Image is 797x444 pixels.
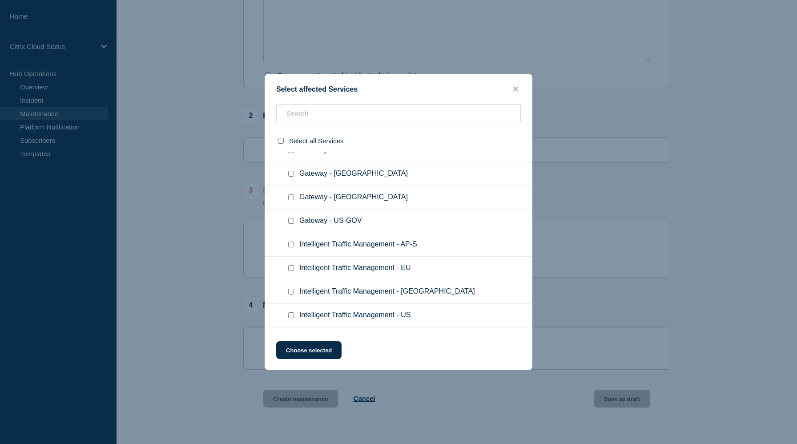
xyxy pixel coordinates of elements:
input: Intelligent Traffic Management - Japan checkbox [288,289,294,295]
button: close button [511,85,521,93]
div: Select affected Services [265,85,532,93]
span: Gateway - US-GOV [299,217,362,226]
span: Select all Services [289,137,344,145]
input: select all checkbox [278,138,284,144]
span: Gateway - [GEOGRAPHIC_DATA] [299,193,408,202]
input: Gateway - Japan checkbox [288,171,294,177]
input: Intelligent Traffic Management - US checkbox [288,312,294,318]
input: Search [276,104,521,122]
input: Gateway - US-GOV checkbox [288,218,294,224]
span: Intelligent Traffic Management - US [299,311,411,320]
span: Intelligent Traffic Management - [GEOGRAPHIC_DATA] [299,287,475,296]
span: Intelligent Traffic Management - EU [299,264,411,273]
input: Gateway - US checkbox [288,194,294,200]
input: Intelligent Traffic Management - EU checkbox [288,265,294,271]
span: Gateway - [GEOGRAPHIC_DATA] [299,170,408,178]
span: Intelligent Traffic Management - AP-S [299,240,417,249]
button: Choose selected [276,341,342,359]
input: Intelligent Traffic Management - AP-S checkbox [288,242,294,247]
